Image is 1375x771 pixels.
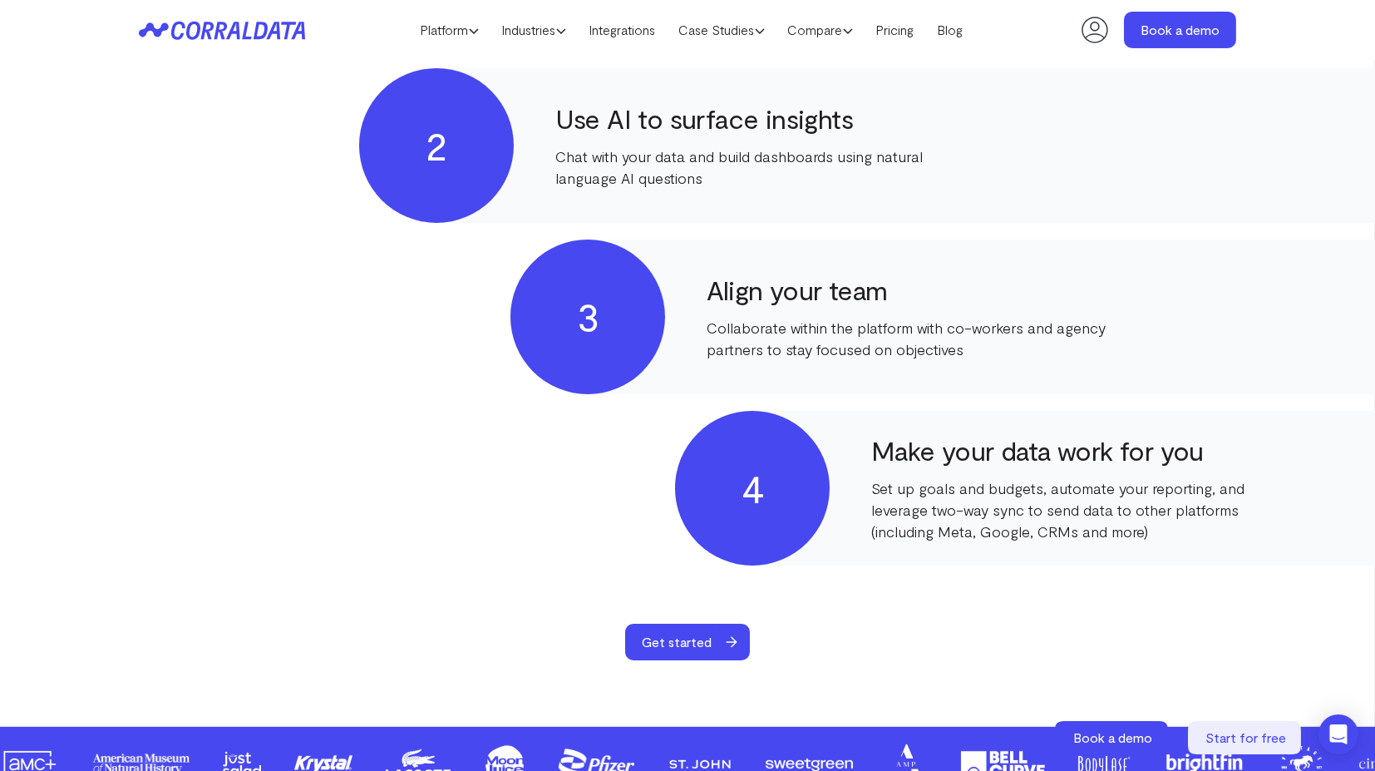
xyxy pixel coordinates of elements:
a: Platform [409,17,490,42]
a: Case Studies [668,17,776,42]
a: Blog [926,17,975,42]
a: Start for free [1188,721,1304,754]
a: Book a demo [1055,721,1171,754]
div: Open Intercom Messenger [1318,714,1358,754]
a: Integrations [578,17,668,42]
a: Industries [490,17,578,42]
a: Get started [625,624,765,660]
p: Collaborate within the platform with co-workers and agency partners to stay focused on objectives [707,317,1106,360]
div: 3 [510,240,665,394]
a: Pricing [865,17,926,42]
div: 2 [359,68,514,223]
div: 4 [675,411,830,566]
a: Compare [776,17,865,42]
p: Set up goals and budgets, automate your reporting, and leverage two-way sync to send data to othe... [871,477,1270,542]
p: Chat with your data and build dashboards using natural language AI questions [555,146,954,189]
h4: Align your team [707,274,1106,304]
h4: Make your data work for you [871,435,1270,465]
span: Start for free [1206,729,1287,745]
span: Book a demo [1074,729,1153,745]
span: Get started [625,624,728,660]
h4: Use AI to surface insights [555,103,954,133]
a: Book a demo [1124,12,1236,48]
